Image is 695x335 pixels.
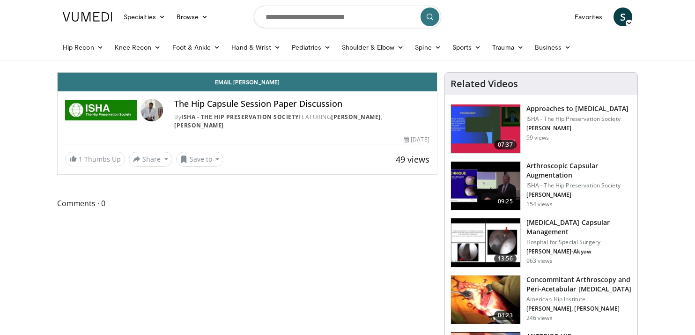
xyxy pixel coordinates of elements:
a: Knee Recon [109,38,167,57]
h3: Arthroscopic Capsular Augmentation [526,161,632,180]
p: 154 views [526,201,553,208]
a: Pediatrics [286,38,336,57]
img: ad647804-6599-4583-977c-2ca4dc608c99.150x105_q85_crop-smart_upscale.jpg [451,275,520,324]
a: Foot & Ankle [167,38,226,57]
button: Save to [176,152,224,167]
span: 09:25 [494,197,517,206]
h3: [MEDICAL_DATA] Capsular Management [526,218,632,237]
a: Email [PERSON_NAME] [58,73,437,91]
a: 13:56 [MEDICAL_DATA] Capsular Management Hospital for Special Surgery [PERSON_NAME]-Akyaw 963 views [451,218,632,268]
a: S [614,7,632,26]
h4: The Hip Capsule Session Paper Discussion [174,99,429,109]
a: Hand & Wrist [226,38,286,57]
p: [PERSON_NAME]-Akyaw [526,248,632,255]
p: ISHA - The Hip Preservation Society [526,182,632,189]
a: [PERSON_NAME] [331,113,381,121]
a: ISHA - The Hip Preservation Society [181,113,299,121]
span: 49 views [396,154,429,165]
p: 99 views [526,134,549,141]
span: 07:37 [494,140,517,149]
p: 246 views [526,314,553,322]
a: Business [529,38,577,57]
a: [PERSON_NAME] [174,121,224,129]
a: Trauma [487,38,529,57]
p: 963 views [526,257,553,265]
img: VuMedi Logo [63,12,112,22]
img: ISHA - The Hip Preservation Society [65,99,137,121]
p: [PERSON_NAME] [526,125,629,132]
a: Sports [447,38,487,57]
a: 1 Thumbs Up [65,152,125,166]
a: 04:23 Concommitant Arthroscopy and Peri-Acetabular [MEDICAL_DATA] American Hip Institute [PERSON_... [451,275,632,325]
div: By FEATURING , [174,113,429,130]
a: Shoulder & Elbow [336,38,409,57]
span: Comments 0 [57,197,437,209]
a: Spine [409,38,446,57]
p: [PERSON_NAME], [PERSON_NAME] [526,305,632,313]
p: ISHA - The Hip Preservation Society [526,115,629,123]
h3: Concommitant Arthroscopy and Peri-Acetabular [MEDICAL_DATA] [526,275,632,294]
span: 13:56 [494,254,517,263]
input: Search topics, interventions [254,6,441,28]
button: Share [129,152,172,167]
span: 1 [79,155,82,164]
p: Hospital for Special Surgery [526,238,632,246]
p: American Hip Institute [526,296,632,303]
img: Avatar [140,99,163,121]
img: 80500d06-768c-4c1a-a875-f5fc9784f22b.150x105_q85_crop-smart_upscale.jpg [451,104,520,153]
span: 04:23 [494,311,517,320]
a: 07:37 Approaches to [MEDICAL_DATA] ISHA - The Hip Preservation Society [PERSON_NAME] 99 views [451,104,632,154]
img: 939b1bdd-5508-4497-9637-fe4234867149.150x105_q85_crop-smart_upscale.jpg [451,162,520,210]
div: [DATE] [404,135,429,144]
a: 09:25 Arthroscopic Capsular Augmentation ISHA - The Hip Preservation Society [PERSON_NAME] 154 views [451,161,632,211]
p: [PERSON_NAME] [526,191,632,199]
a: Browse [171,7,214,26]
a: Hip Recon [57,38,109,57]
img: d0a78c62-baab-453d-b0fe-7130a366921e.150x105_q85_crop-smart_upscale.jpg [451,218,520,267]
a: Favorites [569,7,608,26]
a: Specialties [118,7,171,26]
h3: Approaches to [MEDICAL_DATA] [526,104,629,113]
h4: Related Videos [451,78,518,89]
